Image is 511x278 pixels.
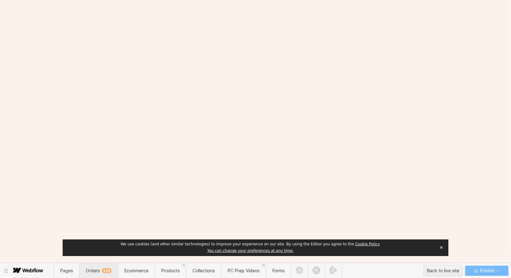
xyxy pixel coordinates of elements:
button: Publish [465,266,508,276]
div: 329 [102,268,111,273]
span: PC Prep Videos [228,268,260,273]
span: Publish [479,266,495,275]
span: Orders [86,268,111,273]
span: Ecommerce [124,268,148,273]
span: Collections [193,268,215,273]
button: Close [437,243,446,252]
a: Close 'PC Prep Videos' tab [261,263,266,267]
button: Back to live site [424,265,463,276]
span: Forms [272,268,285,273]
span: We use cookies (and other similar technologies) to improve your experience on our site. By using ... [121,242,380,246]
a: Cookie Policy [355,242,379,246]
a: Close 'Products' tab [182,263,186,267]
div: Back to live site [427,266,459,275]
span: Products [161,268,180,273]
span: Pages [60,268,73,273]
button: You can change your preferences at any time. [207,249,294,254]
